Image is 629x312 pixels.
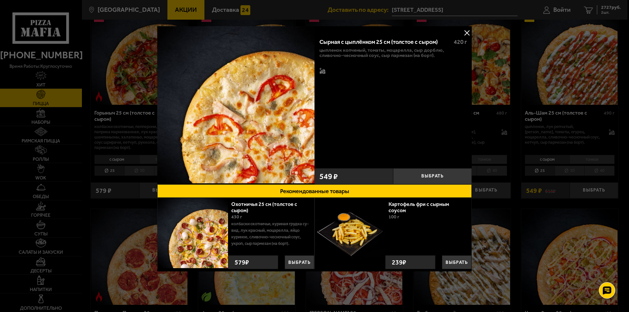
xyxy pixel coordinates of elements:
div: Сырная с цыплёнком 25 см (толстое с сыром) [319,39,448,46]
button: Рекомендованные товары [157,184,472,198]
span: 430 г [231,214,242,220]
span: 549 ₽ [319,173,338,180]
strong: 579 ₽ [233,256,251,269]
a: Охотничья 25 см (толстое с сыром) [231,201,297,213]
p: цыпленок копченый, томаты, моцарелла, сыр дорблю, сливочно-чесночный соус, сыр пармезан (на борт). [319,47,467,58]
span: 420 г [454,38,467,46]
strong: 239 ₽ [390,256,408,269]
p: колбаски охотничьи, куриная грудка су-вид, лук красный, моцарелла, яйцо куриное, сливочно-чесночн... [231,221,309,247]
a: Сырная с цыплёнком 25 см (толстое с сыром) [157,26,314,184]
button: Выбрать [442,255,471,269]
button: Выбрать [285,255,314,269]
span: 100 г [389,214,399,220]
img: Сырная с цыплёнком 25 см (толстое с сыром) [157,26,314,183]
a: Картофель фри с сырным соусом [389,201,449,213]
button: Выбрать [393,168,472,184]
